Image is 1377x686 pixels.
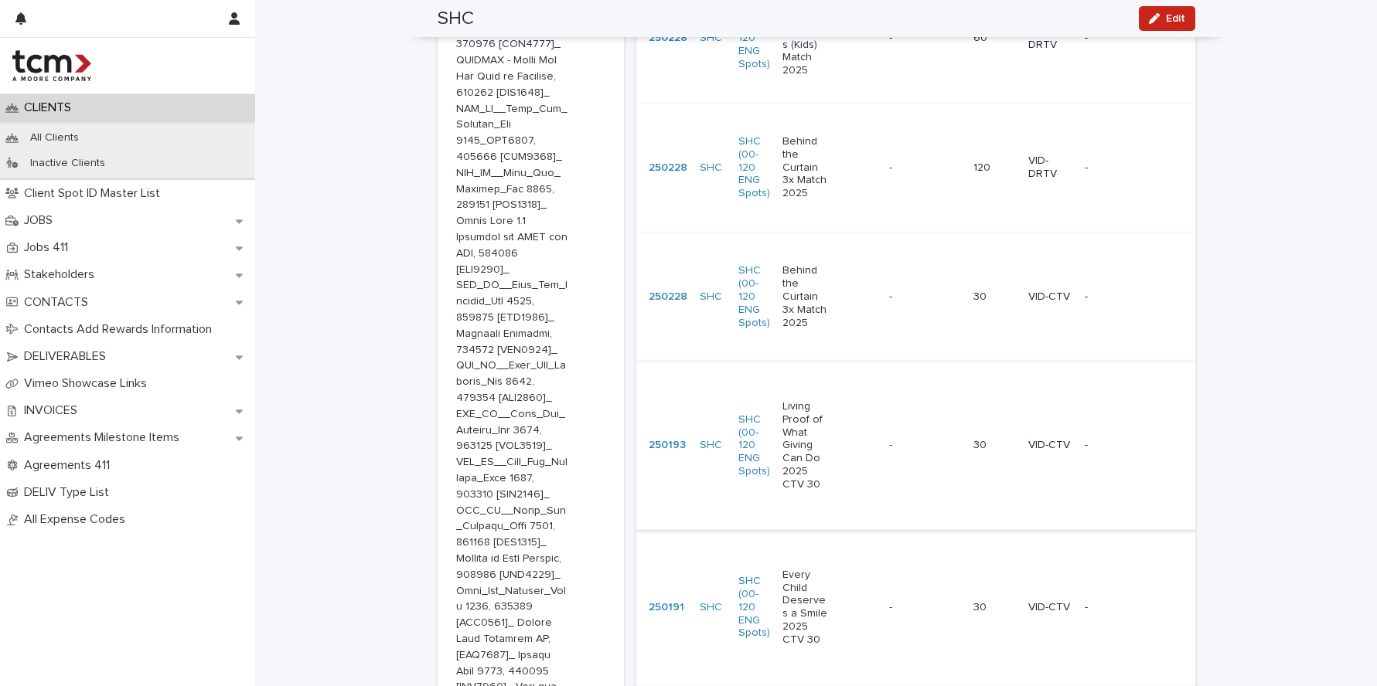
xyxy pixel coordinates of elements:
[18,267,107,282] p: Stakeholders
[438,8,474,30] h2: SHC
[1028,439,1072,452] p: VID-CTV
[1166,13,1185,24] span: Edit
[649,161,687,175] a: 250228
[18,213,65,228] p: JOBS
[700,439,722,452] a: SHC
[18,430,192,445] p: Agreements Milestone Items
[18,186,172,201] p: Client Spot ID Master List
[889,158,895,175] p: -
[1139,6,1195,31] button: Edit
[973,290,1016,304] p: 30
[18,349,118,364] p: DELIVERABLES
[973,32,1016,45] p: 60
[700,161,722,175] a: SHC
[1085,161,1130,175] p: -
[973,439,1016,452] p: 30
[1028,601,1072,614] p: VID-CTV
[649,601,684,614] a: 250191
[738,6,770,71] a: SHC (00-120 ENG Spots)
[889,598,895,614] p: -
[649,439,686,452] a: 250193
[700,601,722,614] a: SHC
[18,458,122,473] p: Agreements 411
[18,485,121,500] p: DELIV Type List
[782,569,828,647] p: Every Child Deserves a Smile 2025 CTV 30
[782,400,828,491] p: Living Proof of What Giving Can Do 2025 CTV 30
[700,290,722,304] a: SHC
[738,413,770,478] a: SHC (00-120 ENG Spots)
[18,157,118,170] p: Inactive Clients
[973,161,1016,175] p: 120
[973,601,1016,614] p: 30
[18,240,80,255] p: Jobs 411
[18,403,90,418] p: INVOICES
[738,264,770,329] a: SHC (00-120 ENG Spots)
[700,32,722,45] a: SHC
[738,135,770,200] a: SHC (00-120 ENG Spots)
[18,322,224,337] p: Contacts Add Rewards Information
[1028,155,1072,181] p: VID-DRTV
[649,32,687,45] a: 250228
[1085,290,1130,304] p: -
[649,290,687,304] a: 250228
[782,264,828,329] p: Behind the Curtain 3x Match 2025
[1028,25,1072,52] p: VID-DRTV
[18,100,84,115] p: CLIENTS
[1028,290,1072,304] p: VID-CTV
[1085,601,1130,614] p: -
[889,287,895,304] p: -
[738,575,770,640] a: SHC (00-120 ENG Spots)
[18,376,159,391] p: Vimeo Showcase Links
[18,512,138,527] p: All Expense Codes
[1085,32,1130,45] p: -
[889,436,895,452] p: -
[18,131,91,144] p: All Clients
[782,135,828,200] p: Behind the Curtain 3x Match 2025
[18,295,101,310] p: CONTACTS
[1085,439,1130,452] p: -
[12,50,91,81] img: 4hMmSqQkux38exxPVZHQ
